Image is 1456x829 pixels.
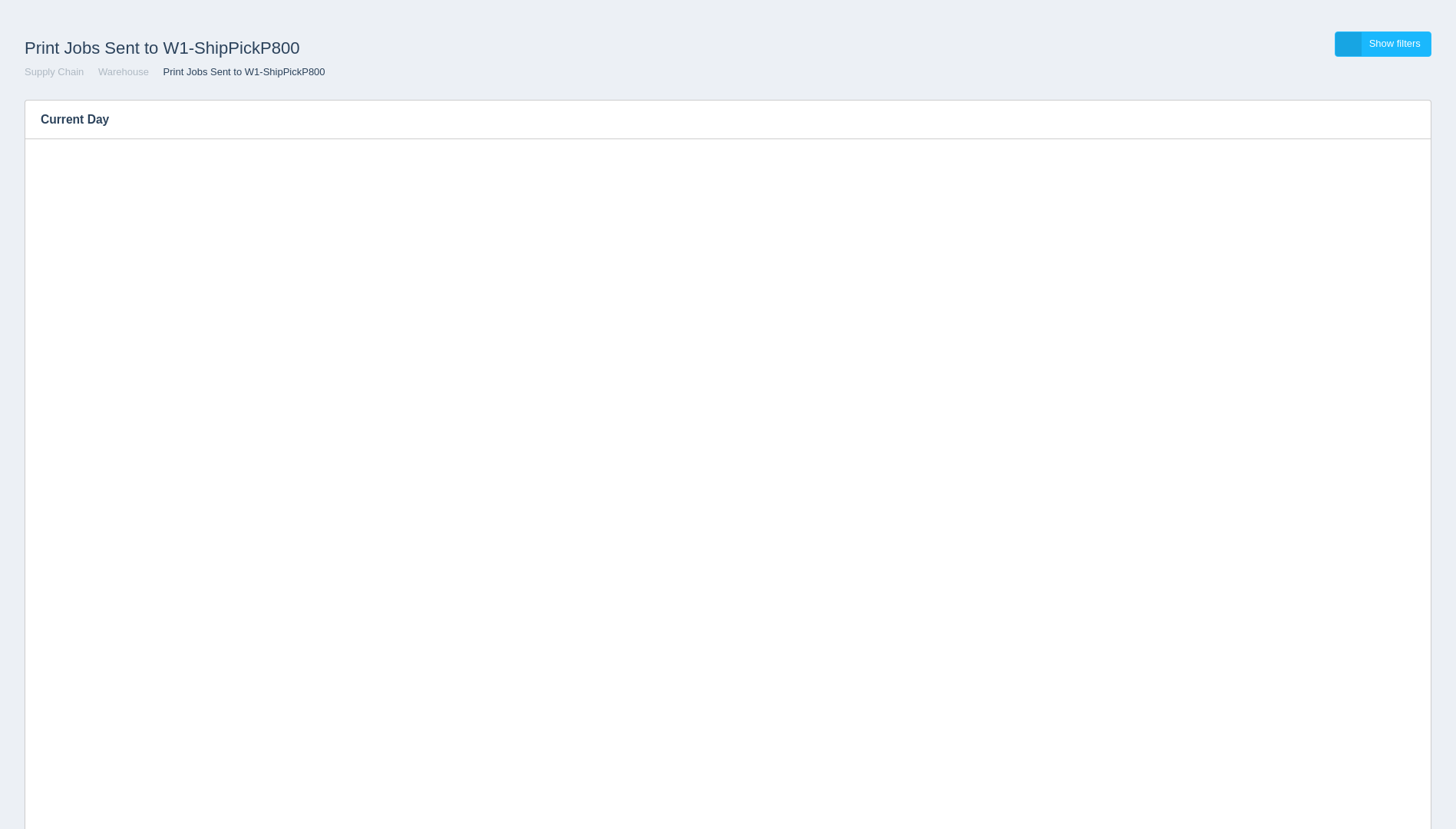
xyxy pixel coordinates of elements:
a: Show filters [1335,31,1431,57]
h1: Print Jobs Sent to W1-ShipPickP800 [25,31,728,65]
a: Warehouse [98,66,149,78]
span: Show filters [1369,38,1421,49]
h3: Current Day [25,101,1384,139]
li: Print Jobs Sent to W1-ShipPickP800 [152,65,325,80]
a: Supply Chain [25,66,84,78]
